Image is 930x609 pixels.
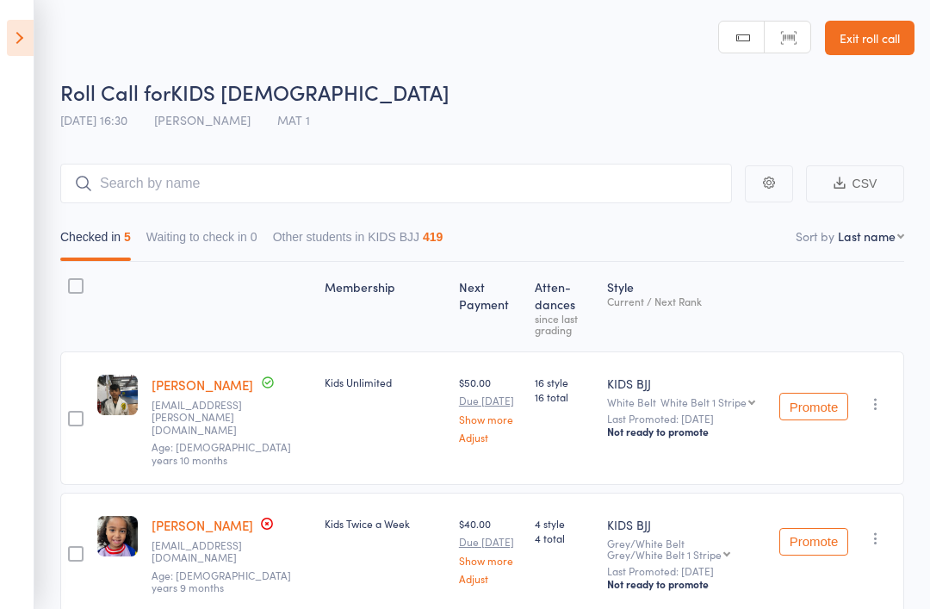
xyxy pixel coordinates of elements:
[325,516,445,531] div: Kids Twice a Week
[607,565,766,577] small: Last Promoted: [DATE]
[796,227,834,245] label: Sort by
[838,227,896,245] div: Last name
[535,313,593,335] div: since last grading
[97,516,138,556] img: image1723182066.png
[459,555,521,566] a: Show more
[318,270,452,344] div: Membership
[779,393,848,420] button: Promote
[535,389,593,404] span: 16 total
[600,270,772,344] div: Style
[60,111,127,128] span: [DATE] 16:30
[459,536,521,548] small: Due [DATE]
[277,111,310,128] span: MAT 1
[170,78,449,106] span: KIDS [DEMOGRAPHIC_DATA]
[806,165,904,202] button: CSV
[607,577,766,591] div: Not ready to promote
[152,539,263,564] small: timacdacosta@hotmail.com
[607,375,766,392] div: KIDS BJJ
[528,270,600,344] div: Atten­dances
[779,528,848,556] button: Promote
[607,396,766,407] div: White Belt
[535,531,593,545] span: 4 total
[423,230,443,244] div: 419
[152,568,291,594] span: Age: [DEMOGRAPHIC_DATA] years 9 months
[146,221,257,261] button: Waiting to check in0
[152,399,263,436] small: nik.dwyer@gmail.com
[273,221,443,261] button: Other students in KIDS BJJ419
[60,78,170,106] span: Roll Call for
[459,516,521,584] div: $40.00
[535,516,593,531] span: 4 style
[459,413,521,425] a: Show more
[459,375,521,443] div: $50.00
[607,538,766,560] div: Grey/White Belt
[459,573,521,584] a: Adjust
[325,375,445,389] div: Kids Unlimited
[452,270,528,344] div: Next Payment
[607,413,766,425] small: Last Promoted: [DATE]
[60,221,131,261] button: Checked in5
[152,376,253,394] a: [PERSON_NAME]
[535,375,593,389] span: 16 style
[825,21,914,55] a: Exit roll call
[459,432,521,443] a: Adjust
[124,230,131,244] div: 5
[60,164,732,203] input: Search by name
[154,111,251,128] span: [PERSON_NAME]
[251,230,257,244] div: 0
[660,396,747,407] div: White Belt 1 Stripe
[607,549,722,560] div: Grey/White Belt 1 Stripe
[459,395,521,407] small: Due [DATE]
[607,516,766,533] div: KIDS BJJ
[97,375,138,415] img: image1751955748.png
[152,516,253,534] a: [PERSON_NAME]
[607,425,766,438] div: Not ready to promote
[607,295,766,307] div: Current / Next Rank
[152,439,291,466] span: Age: [DEMOGRAPHIC_DATA] years 10 months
